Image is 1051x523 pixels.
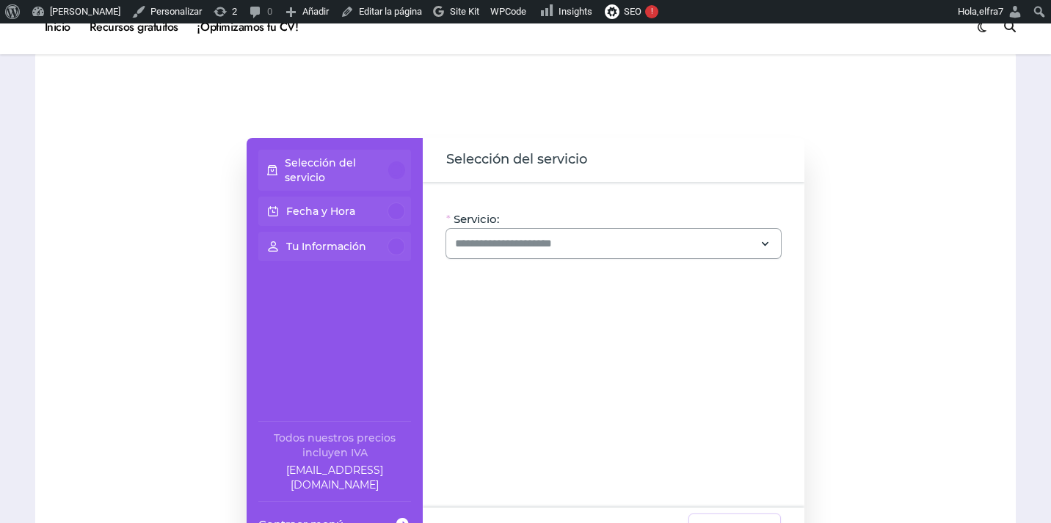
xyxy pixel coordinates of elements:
span: Selección del servicio [446,150,587,170]
div: Todos nuestros precios incluyen IVA [258,431,411,460]
span: SEO [624,6,641,17]
a: Recursos gratuitos [80,7,188,47]
a: ¡Optimizamos tu CV! [188,7,308,47]
span: Servicio: [454,212,499,227]
div: ! [645,5,658,18]
p: Tu Información [286,239,366,254]
p: Selección del servicio [285,156,389,185]
span: elfra7 [979,6,1003,17]
p: Fecha y Hora [286,204,355,219]
a: Inicio [35,7,80,47]
span: Insights [559,6,592,17]
a: Company email: ayuda@elhadadelasvacantes.com [258,463,411,492]
span: Site Kit [450,6,479,17]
